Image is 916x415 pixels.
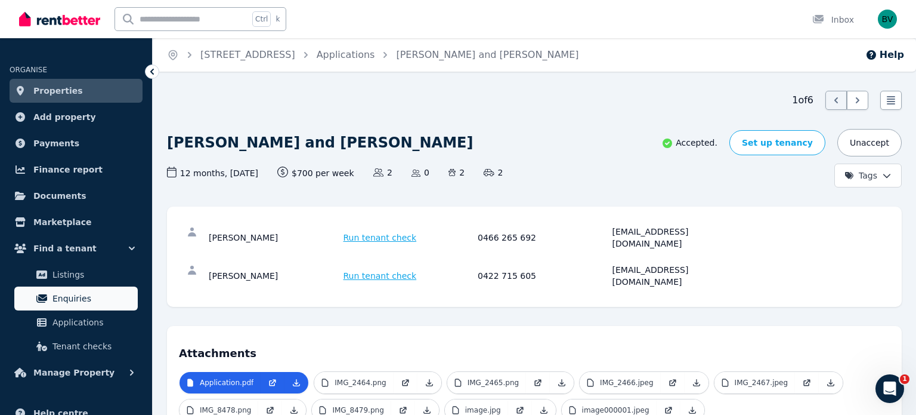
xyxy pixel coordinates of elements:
[200,378,253,388] p: Application.pdf
[14,263,138,287] a: Listings
[179,338,890,362] h4: Attachments
[10,79,143,103] a: Properties
[33,189,86,203] span: Documents
[153,38,593,72] nav: Breadcrumb
[834,164,902,187] button: Tags
[714,372,796,394] a: IMG_2467.jpeg
[729,130,825,155] a: Set up tenancy
[394,372,417,394] a: Open in new Tab
[10,158,143,182] a: Finance report
[343,232,417,244] span: Run tenant check
[33,241,97,256] span: Find a tenant
[465,405,501,415] p: image.jpg
[865,48,904,62] button: Help
[844,170,877,182] span: Tags
[284,372,308,394] a: Download Attachment
[33,84,83,98] span: Properties
[580,372,661,394] a: IMG_2466.jpeg
[612,264,744,288] div: [EMAIL_ADDRESS][DOMAIN_NAME]
[252,11,271,27] span: Ctrl
[14,334,138,358] a: Tenant checks
[332,405,383,415] p: IMG_8479.png
[33,136,79,150] span: Payments
[33,110,96,124] span: Add property
[661,372,685,394] a: Open in new Tab
[484,167,503,179] span: 2
[875,374,904,403] iframe: Intercom live chat
[10,105,143,129] a: Add property
[685,372,708,394] a: Download Attachment
[335,378,386,388] p: IMG_2464.png
[33,365,114,380] span: Manage Property
[878,10,897,29] img: Benmon Mammen Varghese
[550,372,574,394] a: Download Attachment
[600,378,654,388] p: IMG_2466.jpeg
[277,167,354,179] span: $700 per week
[582,405,649,415] p: image000001.jpeg
[167,167,258,179] span: 12 months , [DATE]
[900,374,909,384] span: 1
[167,133,473,152] h1: [PERSON_NAME] and [PERSON_NAME]
[812,14,854,26] div: Inbox
[10,184,143,208] a: Documents
[33,162,103,177] span: Finance report
[792,93,813,107] span: 1 of 6
[343,270,417,282] span: Run tenant check
[14,311,138,334] a: Applications
[52,268,133,282] span: Listings
[396,49,578,60] a: [PERSON_NAME] and [PERSON_NAME]
[317,49,375,60] a: Applications
[276,14,280,24] span: k
[448,167,465,179] span: 2
[819,372,843,394] a: Download Attachment
[209,264,340,288] div: [PERSON_NAME]
[373,167,392,179] span: 2
[33,215,91,229] span: Marketplace
[14,287,138,311] a: Enquiries
[735,378,788,388] p: IMG_2467.jpeg
[180,372,261,394] a: Application.pdf
[209,226,340,250] div: [PERSON_NAME]
[261,372,284,394] a: Open in new Tab
[52,315,133,330] span: Applications
[10,66,47,74] span: ORGANISE
[447,372,526,394] a: IMG_2465.png
[52,339,133,353] span: Tenant checks
[468,378,519,388] p: IMG_2465.png
[411,167,429,179] span: 0
[19,10,100,28] img: RentBetter
[314,372,393,394] a: IMG_2464.png
[478,226,609,250] div: 0466 265 692
[661,137,717,149] p: Accepted.
[200,405,251,415] p: IMG_8478.png
[526,372,550,394] a: Open in new Tab
[478,264,609,288] div: 0422 715 605
[10,236,143,260] button: Find a tenant
[10,361,143,385] button: Manage Property
[52,291,133,306] span: Enquiries
[612,226,744,250] div: [EMAIL_ADDRESS][DOMAIN_NAME]
[10,131,143,155] a: Payments
[10,210,143,234] a: Marketplace
[417,372,441,394] a: Download Attachment
[837,129,902,156] button: Unaccept
[795,372,819,394] a: Open in new Tab
[200,49,295,60] a: [STREET_ADDRESS]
